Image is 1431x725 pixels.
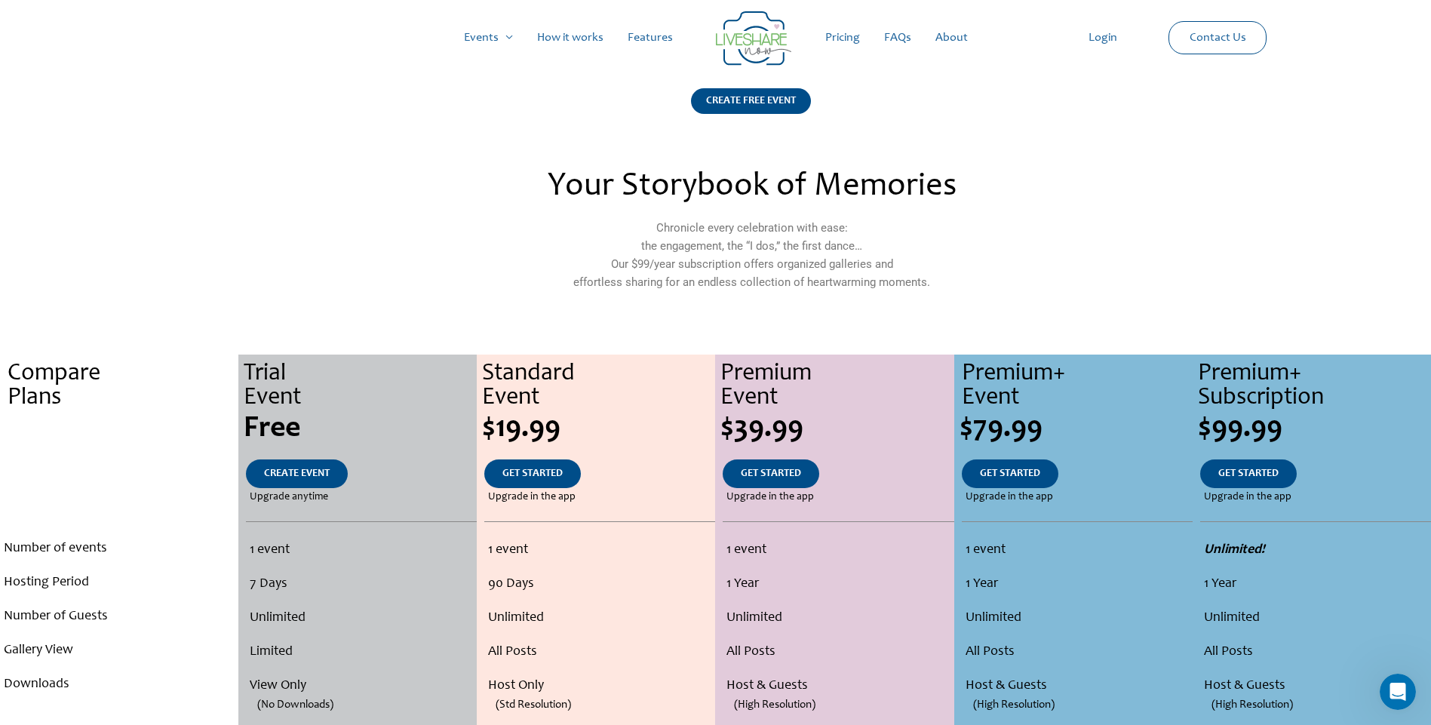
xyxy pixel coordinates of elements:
[4,566,235,600] li: Hosting Period
[250,533,472,567] li: 1 event
[1380,674,1416,710] iframe: Intercom live chat
[723,459,819,488] a: GET STARTED
[966,488,1053,506] span: Upgrade in the app
[1204,488,1291,506] span: Upgrade in the app
[973,688,1055,722] span: (High Resolution)
[1218,468,1279,479] span: GET STARTED
[966,669,1189,703] li: Host & Guests
[488,635,711,669] li: All Posts
[616,14,685,62] a: Features
[250,488,328,506] span: Upgrade anytime
[726,533,950,567] li: 1 event
[4,600,235,634] li: Number of Guests
[813,14,872,62] a: Pricing
[966,601,1189,635] li: Unlimited
[1204,567,1427,601] li: 1 Year
[496,688,571,722] span: (Std Resolution)
[425,170,1078,204] h2: Your Storybook of Memories
[246,459,348,488] a: CREATE EVENT
[691,88,811,114] div: CREATE FREE EVENT
[1204,543,1265,557] strong: Unlimited!
[452,14,525,62] a: Events
[250,601,472,635] li: Unlimited
[962,362,1193,410] div: Premium+ Event
[726,669,950,703] li: Host & Guests
[488,669,711,703] li: Host Only
[1204,669,1427,703] li: Host & Guests
[482,414,715,444] div: $19.99
[118,468,121,479] span: .
[872,14,923,62] a: FAQs
[923,14,980,62] a: About
[250,567,472,601] li: 7 Days
[502,468,563,479] span: GET STARTED
[741,468,801,479] span: GET STARTED
[980,468,1040,479] span: GET STARTED
[257,688,333,722] span: (No Downloads)
[1076,14,1129,62] a: Login
[525,14,616,62] a: How it works
[726,601,950,635] li: Unlimited
[8,362,238,410] div: Compare Plans
[26,14,1405,62] nav: Site Navigation
[966,567,1189,601] li: 1 Year
[716,11,791,66] img: LiveShare logo - Capture & Share Event Memories
[966,533,1189,567] li: 1 event
[726,635,950,669] li: All Posts
[720,362,953,410] div: Premium Event
[250,635,472,669] li: Limited
[691,88,811,133] a: CREATE FREE EVENT
[250,669,472,703] li: View Only
[488,601,711,635] li: Unlimited
[4,668,235,702] li: Downloads
[960,414,1193,444] div: $79.99
[244,414,477,444] div: Free
[482,362,715,410] div: Standard Event
[1211,688,1293,722] span: (High Resolution)
[488,567,711,601] li: 90 Days
[264,468,330,479] span: CREATE EVENT
[720,414,953,444] div: $39.99
[726,567,950,601] li: 1 Year
[425,219,1078,291] p: Chronicle every celebration with ease: the engagement, the “I dos,” the first dance… Our $99/year...
[726,488,814,506] span: Upgrade in the app
[118,492,121,502] span: .
[1198,414,1431,444] div: $99.99
[1178,22,1258,54] a: Contact Us
[962,459,1058,488] a: GET STARTED
[1200,459,1297,488] a: GET STARTED
[966,635,1189,669] li: All Posts
[1204,635,1427,669] li: All Posts
[115,414,123,444] span: .
[1198,362,1431,410] div: Premium+ Subscription
[484,459,581,488] a: GET STARTED
[488,533,711,567] li: 1 event
[1204,601,1427,635] li: Unlimited
[488,488,576,506] span: Upgrade in the app
[734,688,815,722] span: (High Resolution)
[100,459,139,488] a: .
[4,634,235,668] li: Gallery View
[4,532,235,566] li: Number of events
[244,362,477,410] div: Trial Event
